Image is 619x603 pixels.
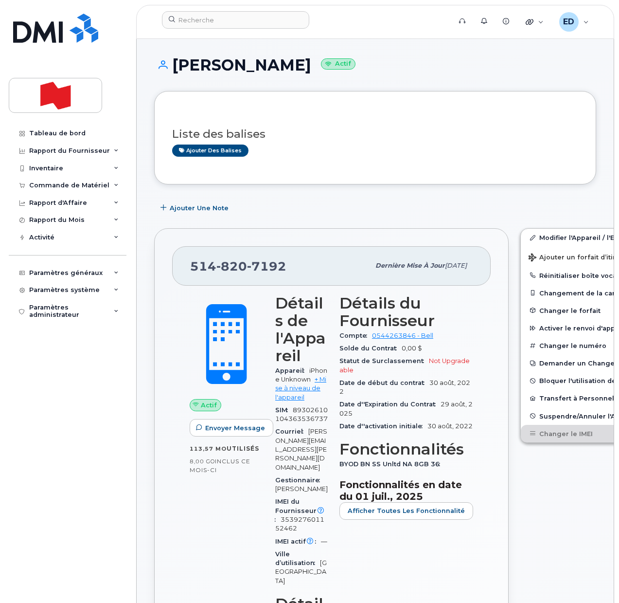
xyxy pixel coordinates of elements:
[275,559,327,585] span: [GEOGRAPHIC_DATA]
[275,428,308,435] span: Courriel
[348,506,465,515] span: Afficher Toutes les Fonctionnalité
[247,259,286,274] span: 7192
[339,422,427,430] span: Date d''activation initiale
[275,538,321,545] span: IMEI actif
[172,145,248,157] a: Ajouter des balises
[275,550,320,566] span: Ville d’utilisation
[275,376,326,401] a: + Mise à niveau de l'appareil
[339,332,372,339] span: Compte
[321,58,355,70] small: Actif
[154,199,237,217] button: Ajouter une Note
[339,502,473,520] button: Afficher Toutes les Fonctionnalité
[275,367,309,374] span: Appareil
[190,419,273,437] button: Envoyer Message
[339,401,473,417] span: 29 août, 2025
[275,485,328,493] span: [PERSON_NAME]
[275,516,324,532] span: 353927601152462
[402,345,422,352] span: 0,00 $
[190,457,250,474] span: inclus ce mois-ci
[275,428,327,471] span: [PERSON_NAME][EMAIL_ADDRESS][PERSON_NAME][DOMAIN_NAME]
[339,357,429,365] span: Statut de Surclassement
[445,262,467,269] span: [DATE]
[375,262,445,269] span: Dernière mise à jour
[190,259,286,274] span: 514
[339,460,445,468] span: BYOD BN SS Unltd NA 8GB 36
[170,203,229,213] span: Ajouter une Note
[321,538,327,545] span: —
[190,445,227,452] span: 113,57 Mo
[154,56,596,73] h1: [PERSON_NAME]
[339,479,473,502] h3: Fonctionnalités en date du 01 juil., 2025
[539,307,601,314] span: Changer le forfait
[201,401,217,410] span: Actif
[190,458,215,465] span: 8,00 Go
[339,345,402,352] span: Solde du Contrat
[339,294,473,329] h3: Détails du Fournisseur
[275,294,328,365] h3: Détails de l'Appareil
[372,332,433,339] a: 0544263846 - Bell
[216,259,247,274] span: 820
[275,406,328,422] span: 89302610104363536737
[339,440,473,458] h3: Fonctionnalités
[427,422,473,430] span: 30 août, 2022
[339,379,429,386] span: Date de début du contrat
[339,357,470,373] span: Not Upgradeable
[172,128,578,140] h3: Liste des balises
[339,401,441,408] span: Date d''Expiration du Contrat
[275,406,293,414] span: SIM
[205,423,265,433] span: Envoyer Message
[275,498,326,523] span: IMEI du Fournisseur
[227,445,259,452] span: utilisés
[275,476,325,484] span: Gestionnaire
